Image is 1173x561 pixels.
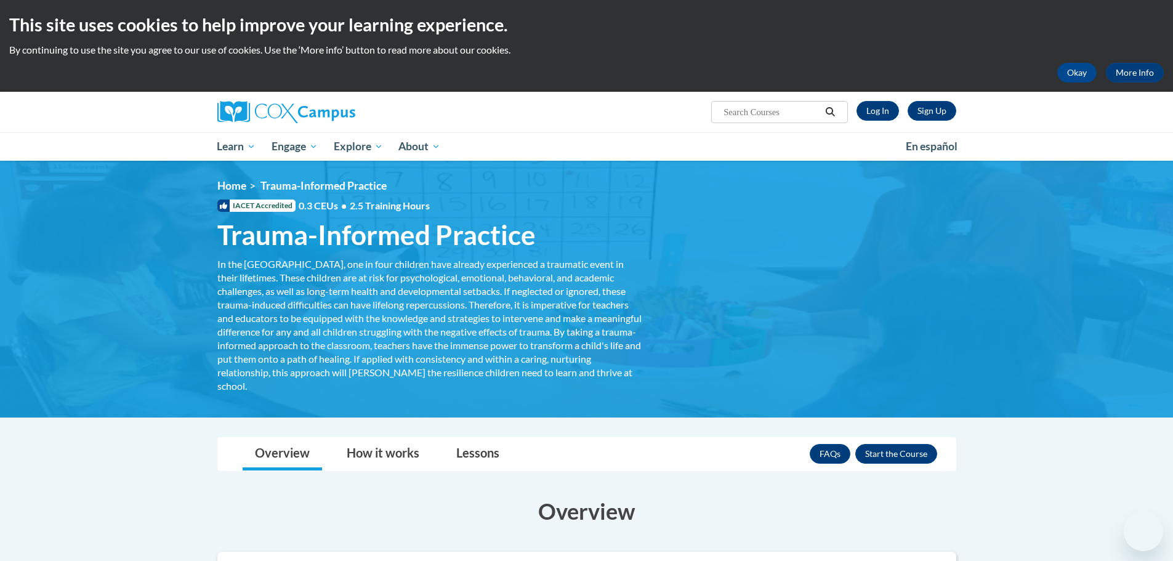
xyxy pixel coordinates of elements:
[9,43,1164,57] p: By continuing to use the site you agree to our use of cookies. Use the ‘More info’ button to read...
[217,257,642,393] div: In the [GEOGRAPHIC_DATA], one in four children have already experienced a traumatic event in thei...
[855,444,937,464] button: Enroll
[821,105,839,119] button: Search
[1057,63,1097,83] button: Okay
[908,101,956,121] a: Register
[444,438,512,470] a: Lessons
[260,179,387,192] span: Trauma-Informed Practice
[299,199,430,212] span: 0.3 CEUs
[326,132,391,161] a: Explore
[334,438,432,470] a: How it works
[217,219,536,251] span: Trauma-Informed Practice
[1124,512,1163,551] iframe: Button to launch messaging window
[243,438,322,470] a: Overview
[217,179,246,192] a: Home
[906,140,957,153] span: En español
[810,444,850,464] a: FAQs
[334,139,383,154] span: Explore
[722,105,821,119] input: Search Courses
[350,200,430,211] span: 2.5 Training Hours
[199,132,975,161] div: Main menu
[857,101,899,121] a: Log In
[217,101,451,123] a: Cox Campus
[398,139,440,154] span: About
[898,134,965,159] a: En español
[1106,63,1164,83] a: More Info
[264,132,326,161] a: Engage
[341,200,347,211] span: •
[217,200,296,212] span: IACET Accredited
[217,101,355,123] img: Cox Campus
[9,12,1164,37] h2: This site uses cookies to help improve your learning experience.
[209,132,264,161] a: Learn
[217,139,256,154] span: Learn
[217,496,956,527] h3: Overview
[390,132,448,161] a: About
[272,139,318,154] span: Engage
